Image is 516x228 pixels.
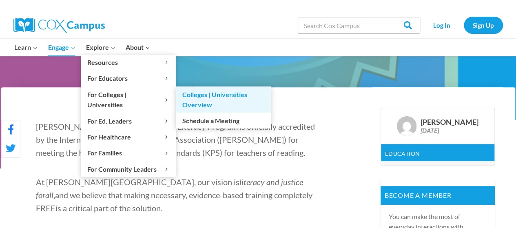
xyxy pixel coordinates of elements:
[424,17,460,33] a: Log In
[81,161,176,177] button: Child menu of For Community Leaders
[421,126,478,134] div: [DATE]
[464,17,503,33] a: Sign Up
[55,203,161,213] span: is a critical part of the solution
[43,39,81,56] button: Child menu of Engage
[13,18,105,33] img: Cox Campus
[45,190,53,200] span: all
[176,113,271,128] a: Schedule a Meeting
[53,190,55,200] span: ,
[161,203,162,213] span: .
[81,71,176,86] button: Child menu of For Educators
[9,39,43,56] button: Child menu of Learn
[36,122,315,157] span: [PERSON_NAME] Campus’s Structured Literacy Program is officially accredited by the International ...
[81,129,176,145] button: Child menu of For Healthcare
[81,145,176,161] button: Child menu of For Families
[421,118,478,127] div: [PERSON_NAME]
[81,55,176,70] button: Child menu of Resources
[36,177,239,187] span: At [PERSON_NAME][GEOGRAPHIC_DATA], our vision is
[385,150,420,157] a: Education
[81,86,176,113] button: Child menu of For Colleges | Universities
[120,39,155,56] button: Child menu of About
[36,190,312,213] span: and we believe that making necessary, evidence-based training completely FREE
[81,39,121,56] button: Child menu of Explore
[298,17,420,33] input: Search Cox Campus
[9,39,155,56] nav: Primary Navigation
[381,186,495,205] p: Become a member
[81,113,176,128] button: Child menu of For Ed. Leaders
[424,17,503,33] nav: Secondary Navigation
[176,86,271,113] a: Colleges | Universities Overview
